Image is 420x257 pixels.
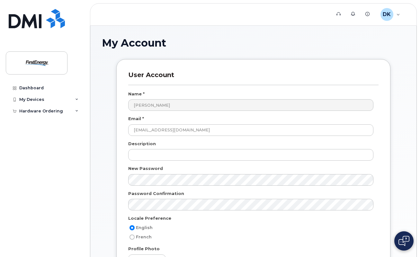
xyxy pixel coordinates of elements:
label: Description [128,141,156,147]
label: Password Confirmation [128,191,184,197]
h3: User Account [128,71,379,85]
label: Profile Photo [128,246,160,252]
img: Open chat [398,236,409,246]
input: French [130,235,135,240]
span: English [136,225,153,230]
span: French [136,235,152,239]
input: English [130,225,135,230]
h1: My Account [102,37,405,49]
label: New Password [128,165,163,172]
label: Locale Preference [128,215,171,221]
label: Name * [128,91,145,97]
label: Email * [128,116,144,122]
